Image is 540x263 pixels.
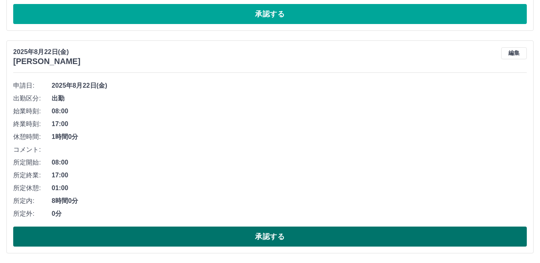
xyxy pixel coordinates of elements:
[13,158,52,167] span: 所定開始:
[13,81,52,90] span: 申請日:
[52,196,527,206] span: 8時間0分
[52,209,527,219] span: 0分
[13,132,52,142] span: 休憩時間:
[13,227,527,247] button: 承認する
[13,57,80,66] h3: [PERSON_NAME]
[52,171,527,180] span: 17:00
[13,106,52,116] span: 始業時刻:
[13,183,52,193] span: 所定休憩:
[52,94,527,103] span: 出勤
[52,106,527,116] span: 08:00
[501,47,527,59] button: 編集
[52,132,527,142] span: 1時間0分
[13,47,80,57] p: 2025年8月22日(金)
[13,94,52,103] span: 出勤区分:
[13,145,52,155] span: コメント:
[13,196,52,206] span: 所定内:
[13,209,52,219] span: 所定外:
[52,158,527,167] span: 08:00
[52,81,527,90] span: 2025年8月22日(金)
[13,4,527,24] button: 承認する
[52,183,527,193] span: 01:00
[13,171,52,180] span: 所定終業:
[13,119,52,129] span: 終業時刻:
[52,119,527,129] span: 17:00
